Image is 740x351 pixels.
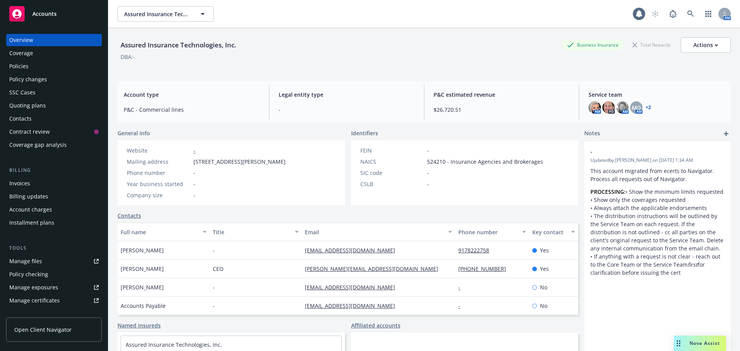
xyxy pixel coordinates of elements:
[693,38,718,52] div: Actions
[458,284,466,291] a: -
[590,188,725,277] p: • Show the minimum limits requested • Show only the coverages requested • Always attach the appli...
[213,283,215,291] span: -
[646,105,651,110] a: +2
[127,169,190,177] div: Phone number
[279,91,415,99] span: Legal entity type
[6,281,102,294] a: Manage exposures
[9,281,58,294] div: Manage exposures
[124,106,260,114] span: P&C - Commercial lines
[590,148,705,156] span: -
[193,158,286,166] span: [STREET_ADDRESS][PERSON_NAME]
[427,169,429,177] span: -
[458,228,517,236] div: Phone number
[9,60,29,72] div: Policies
[688,261,698,268] em: first
[6,139,102,151] a: Coverage gap analysis
[6,126,102,138] a: Contract review
[6,190,102,203] a: Billing updates
[540,302,547,310] span: No
[683,6,698,22] a: Search
[6,113,102,125] a: Contacts
[127,158,190,166] div: Mailing address
[6,86,102,99] a: SSC Cases
[6,307,102,320] a: Manage claims
[690,340,720,346] span: Nova Assist
[458,265,512,272] a: [PHONE_NUMBER]
[6,268,102,280] a: Policy checking
[121,265,164,273] span: [PERSON_NAME]
[305,247,401,254] a: [EMAIL_ADDRESS][DOMAIN_NAME]
[305,265,444,272] a: [PERSON_NAME][EMAIL_ADDRESS][DOMAIN_NAME]
[455,223,529,241] button: Phone number
[121,228,198,236] div: Full name
[6,60,102,72] a: Policies
[9,113,32,125] div: Contacts
[427,146,429,155] span: -
[305,302,401,309] a: [EMAIL_ADDRESS][DOMAIN_NAME]
[118,212,141,220] a: Contacts
[665,6,681,22] a: Report a Bug
[210,223,302,241] button: Title
[701,6,716,22] a: Switch app
[127,180,190,188] div: Year business started
[674,336,683,351] div: Drag to move
[32,11,57,17] span: Accounts
[9,177,30,190] div: Invoices
[589,101,601,114] img: photo
[427,180,429,188] span: -
[279,106,415,114] span: -
[434,106,570,114] span: $26,720.51
[458,302,466,309] a: -
[9,307,48,320] div: Manage claims
[118,6,214,22] button: Assured Insurance Technologies, Inc.
[305,228,444,236] div: Email
[540,246,549,254] span: Yes
[6,203,102,216] a: Account charges
[360,146,424,155] div: FEIN
[213,302,215,310] span: -
[9,139,67,151] div: Coverage gap analysis
[213,228,290,236] div: Title
[121,283,164,291] span: [PERSON_NAME]
[14,326,72,334] span: Open Client Navigator
[6,244,102,252] div: Tools
[9,34,33,46] div: Overview
[213,246,215,254] span: -
[674,336,726,351] button: Nova Assist
[647,6,663,22] a: Start snowing
[351,321,400,329] a: Affiliated accounts
[632,104,641,112] span: MQ
[9,203,52,216] div: Account charges
[9,73,47,86] div: Policy changes
[6,73,102,86] a: Policy changes
[124,91,260,99] span: Account type
[351,129,378,137] span: Identifiers
[602,101,615,114] img: photo
[6,34,102,46] a: Overview
[6,166,102,174] div: Billing
[126,341,222,348] a: Assured Insurance Technologies, Inc.
[9,99,46,112] div: Quoting plans
[590,167,725,183] p: This account migrated from ecerts to Navigator. Process all requests out of Navigator.
[360,169,424,177] div: SIC code
[584,141,731,283] div: -Updatedby [PERSON_NAME] on [DATE] 1:34 AMThis account migrated from ecerts to Navigator. Process...
[193,180,195,188] span: -
[121,246,164,254] span: [PERSON_NAME]
[540,283,547,291] span: No
[9,190,48,203] div: Billing updates
[118,40,239,50] div: Assured Insurance Technologies, Inc.
[434,91,570,99] span: P&C estimated revenue
[118,321,161,329] a: Named insureds
[427,158,543,166] span: 524210 - Insurance Agencies and Brokerages
[118,223,210,241] button: Full name
[360,180,424,188] div: CSLB
[9,255,42,267] div: Manage files
[9,126,50,138] div: Contract review
[305,284,401,291] a: [EMAIL_ADDRESS][DOMAIN_NAME]
[616,101,629,114] img: photo
[529,223,578,241] button: Key contact
[629,40,674,50] div: Total Rewards
[584,129,600,138] span: Notes
[213,265,224,273] span: CEO
[127,191,190,199] div: Company size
